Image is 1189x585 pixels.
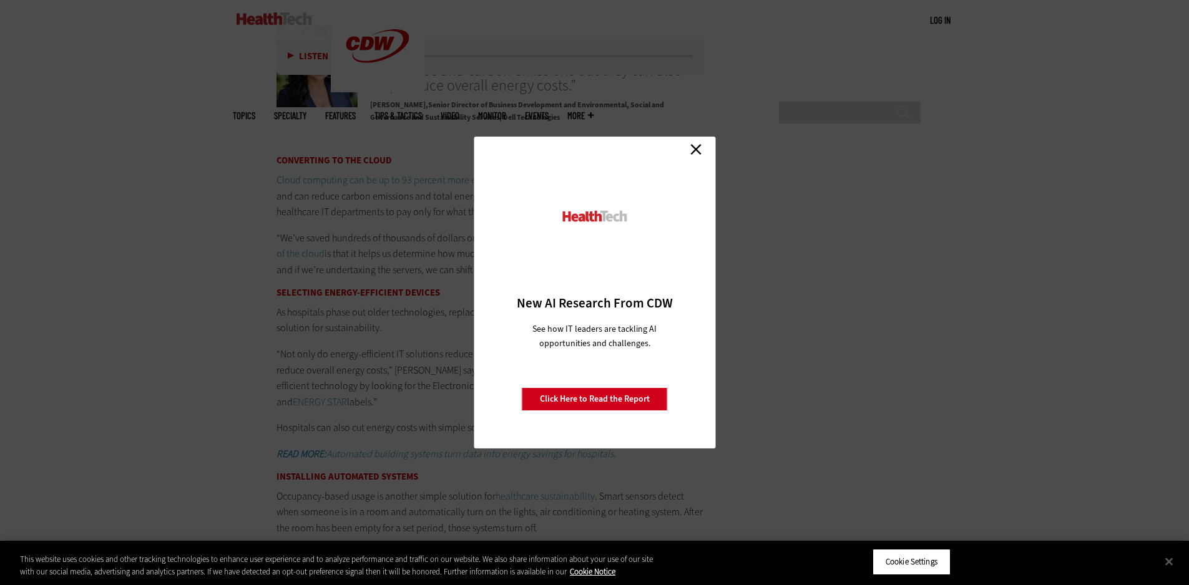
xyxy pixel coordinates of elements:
[20,553,654,578] div: This website uses cookies and other tracking technologies to enhance user experience and to analy...
[517,322,672,351] p: See how IT leaders are tackling AI opportunities and challenges.
[496,294,693,312] h3: New AI Research From CDW
[873,549,951,575] button: Cookie Settings
[560,210,629,223] img: HealthTech_0.png
[570,566,615,577] a: More information about your privacy
[1155,548,1183,575] button: Close
[687,140,705,158] a: Close
[522,387,668,411] a: Click Here to Read the Report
